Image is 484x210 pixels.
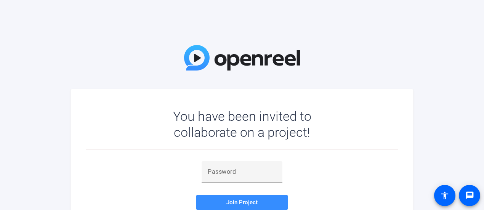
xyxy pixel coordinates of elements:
mat-icon: accessibility [440,191,449,200]
div: You have been invited to collaborate on a project! [151,108,333,140]
mat-icon: message [465,191,474,200]
img: OpenReel Logo [184,45,300,71]
input: Password [208,167,276,176]
button: Join Project [196,195,288,210]
span: Join Project [226,199,258,206]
